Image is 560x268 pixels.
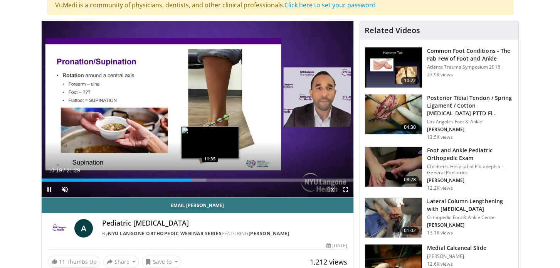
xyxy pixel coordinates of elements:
[59,258,65,265] span: 11
[284,1,376,9] a: Click here to set your password
[310,257,347,266] span: 1,212 views
[427,147,514,162] h3: Foot and Ankle Pediatric Orthopedic Exam
[401,176,419,184] span: 08:28
[338,182,353,197] button: Fullscreen
[103,256,139,268] button: Share
[365,94,514,140] a: 04:30 Posterior Tibial Tendon / Spring Ligament / Cotton [MEDICAL_DATA] PTTD Fl… Los Angeles Foot...
[48,219,72,238] img: NYU Langone Orthopedic Webinar Series
[427,253,486,260] p: [PERSON_NAME]
[427,244,486,252] h3: Medial Calcaneal Slide
[365,26,420,35] h4: Related Videos
[427,72,452,78] p: 27.9K views
[401,123,419,131] span: 04:30
[57,182,72,197] button: Unmute
[365,147,514,191] a: 08:28 Foot and Ankle Pediatric Orthopedic Exam Children’s Hospital of Philadephia - General Pedia...
[66,167,80,174] span: 21:29
[427,230,452,236] p: 13.1K views
[326,242,347,249] div: [DATE]
[427,126,514,133] p: [PERSON_NAME]
[427,197,514,213] h3: Lateral Column Lengthening with [MEDICAL_DATA]
[427,261,452,267] p: 12.6K views
[142,256,181,268] button: Save to
[365,94,422,135] img: 31d347b7-8cdb-4553-8407-4692467e4576.150x105_q85_crop-smart_upscale.jpg
[401,227,419,234] span: 01:02
[108,230,222,237] a: NYU Langone Orthopedic Webinar Series
[248,230,289,237] a: [PERSON_NAME]
[181,126,239,159] img: image.jpeg
[102,230,347,237] div: By FEATURING
[102,219,347,228] h4: Pediatric [MEDICAL_DATA]
[427,214,514,221] p: Orthopedic Foot & Ankle Center
[401,77,419,84] span: 10:22
[64,167,65,174] span: /
[323,182,338,197] button: Playback Rate
[48,256,100,268] a: 11 Thumbs Up
[42,182,57,197] button: Pause
[427,163,514,176] p: Children’s Hospital of Philadephia - General Pediatrics
[42,21,354,197] video-js: Video Player
[427,47,514,62] h3: Common Foot Conditions - The Fab Few of Foot and Ankle
[427,94,514,117] h3: Posterior Tibial Tendon / Spring Ligament / Cotton [MEDICAL_DATA] PTTD Fl…
[74,219,93,238] a: A
[365,47,422,88] img: 4559c471-f09d-4bda-8b3b-c296350a5489.150x105_q85_crop-smart_upscale.jpg
[42,179,354,182] div: Progress Bar
[427,177,514,184] p: [PERSON_NAME]
[427,64,514,70] p: Atlanta Trauma Symposium 2016
[427,222,514,228] p: [PERSON_NAME]
[427,134,452,140] p: 13.5K views
[427,185,452,191] p: 12.2K views
[365,47,514,88] a: 10:22 Common Foot Conditions - The Fab Few of Foot and Ankle Atlanta Trauma Symposium 2016 27.9K ...
[427,119,514,125] p: Los Angeles Foot & Ankle
[365,197,514,238] a: 01:02 Lateral Column Lengthening with [MEDICAL_DATA] Orthopedic Foot & Ankle Center [PERSON_NAME]...
[365,198,422,238] img: 545648_3.png.150x105_q85_crop-smart_upscale.jpg
[49,167,62,174] span: 10:19
[365,147,422,187] img: a1f7088d-36b4-440d-94a7-5073d8375fe0.150x105_q85_crop-smart_upscale.jpg
[42,197,354,213] a: Email [PERSON_NAME]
